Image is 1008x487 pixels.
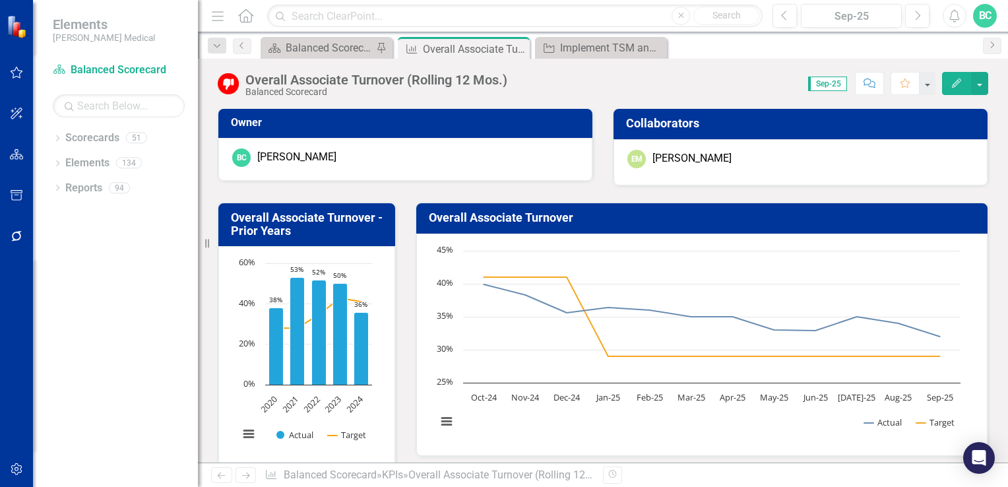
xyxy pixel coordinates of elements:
a: Reports [65,181,102,196]
button: Search [693,7,759,25]
a: Balanced Scorecard [284,469,377,481]
div: Balanced Scorecard Welcome Page [286,40,373,56]
div: BC [232,148,251,167]
text: 2023 [323,393,344,415]
svg: Interactive chart [430,244,967,442]
div: EM [627,150,646,168]
h3: Overall Associate Turnover - Prior Years [231,211,387,238]
text: Dec-24 [553,391,581,403]
input: Search Below... [53,94,185,117]
g: Actual, series 1 of 2. Bar series with 5 bars. [269,278,369,385]
button: Show Target [916,416,955,428]
div: [PERSON_NAME] [652,151,732,166]
text: 2020 [258,393,280,415]
button: View chart menu, Chart [239,425,258,443]
span: Elements [53,16,155,32]
div: Overall Associate Turnover (Rolling 12 Mos.) [245,73,507,87]
div: Balanced Scorecard [245,87,507,97]
button: View chart menu, Chart [437,412,456,431]
div: Overall Associate Turnover (Rolling 12 Mos.) [423,41,526,57]
text: 36% [354,300,367,309]
path: 2022, 51.7. Actual. [312,280,327,385]
div: Implement TSM and KAM Stay Interviews [560,40,664,56]
text: 40% [239,297,255,309]
input: Search ClearPoint... [267,5,763,28]
h3: Overall Associate Turnover [429,211,980,224]
a: Elements [65,156,110,171]
text: 50% [333,271,346,280]
path: 2023, 49.9. Actual. [333,284,348,385]
text: Sep-25 [926,391,953,403]
path: 2020, 38. Actual. [269,308,284,385]
button: Show Actual [864,416,902,428]
text: 35% [437,309,453,321]
div: Chart. Highcharts interactive chart. [232,257,381,455]
text: 60% [239,256,255,268]
text: Nov-24 [511,391,540,403]
text: 2022 [301,393,323,415]
a: Implement TSM and KAM Stay Interviews [538,40,664,56]
text: 2021 [280,393,301,415]
div: 134 [116,158,142,169]
span: Sep-25 [808,77,847,91]
text: May-25 [759,391,788,403]
div: Open Intercom Messenger [963,442,995,474]
text: Jun-25 [802,391,827,403]
text: 30% [437,342,453,354]
svg: Interactive chart [232,257,379,455]
button: BC [973,4,997,28]
button: Sep-25 [801,4,902,28]
path: 2024, 35.6. Actual. [354,313,369,385]
text: 20% [239,337,255,349]
div: Overall Associate Turnover (Rolling 12 Mos.) [408,469,615,481]
button: Show Actual [276,429,313,441]
text: 38% [269,295,282,304]
text: Mar-25 [677,391,705,403]
a: Balanced Scorecard [53,63,185,78]
text: [DATE]-25 [838,391,875,403]
img: Below Target [218,73,239,94]
small: [PERSON_NAME] Medical [53,32,155,43]
div: 94 [109,182,130,193]
a: KPIs [382,469,403,481]
text: 25% [437,375,453,387]
path: 2021, 53. Actual. [290,278,305,385]
text: Feb-25 [636,391,662,403]
h3: Collaborators [626,117,980,130]
img: ClearPoint Strategy [7,15,30,38]
div: 51 [126,133,147,144]
div: Chart. Highcharts interactive chart. [430,244,974,442]
a: Scorecards [65,131,119,146]
text: Oct-24 [470,391,497,403]
text: 45% [437,243,453,255]
text: Jan-25 [594,391,619,403]
text: 0% [243,377,255,389]
text: 2024 [344,393,365,415]
div: Sep-25 [805,9,897,24]
text: 40% [437,276,453,288]
button: Show Target [328,429,366,441]
h3: Owner [231,117,584,129]
div: [PERSON_NAME] [257,150,336,165]
text: 52% [312,267,325,276]
div: » » [265,468,593,483]
a: Balanced Scorecard Welcome Page [264,40,373,56]
span: Search [712,10,741,20]
text: Aug-25 [885,391,912,403]
text: Apr-25 [719,391,745,403]
text: 53% [290,265,303,274]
